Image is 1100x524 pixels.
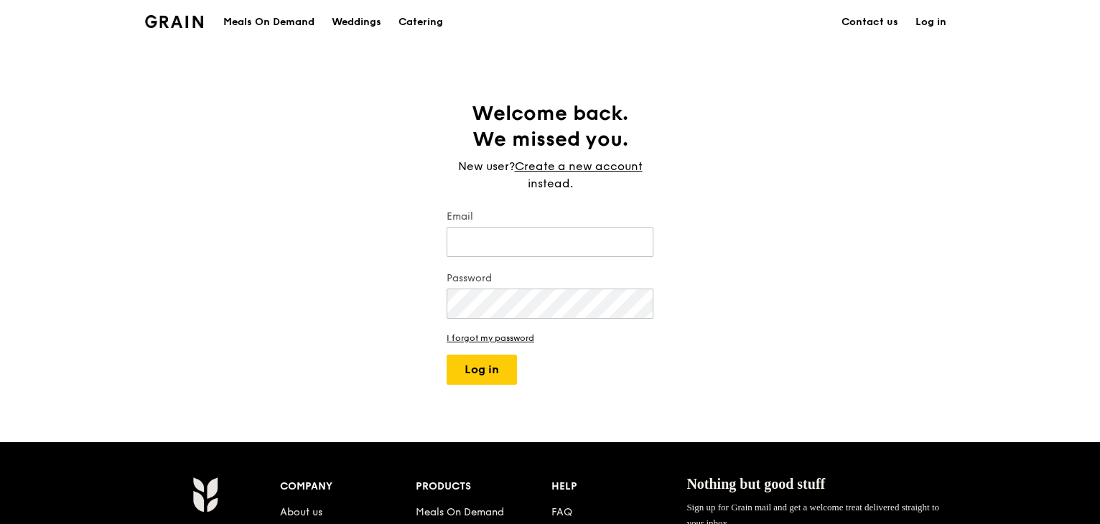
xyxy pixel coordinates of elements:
[280,477,416,497] div: Company
[447,100,653,152] h1: Welcome back. We missed you.
[528,177,573,190] span: instead.
[192,477,218,513] img: Grain
[833,1,907,44] a: Contact us
[447,355,517,385] button: Log in
[145,15,203,28] img: Grain
[447,333,653,343] a: I forgot my password
[447,210,653,224] label: Email
[416,477,551,497] div: Products
[458,159,515,173] span: New user?
[398,1,443,44] div: Catering
[416,506,504,518] a: Meals On Demand
[551,477,687,497] div: Help
[551,506,572,518] a: FAQ
[323,1,390,44] a: Weddings
[280,506,322,518] a: About us
[332,1,381,44] div: Weddings
[223,1,314,44] div: Meals On Demand
[515,158,643,175] a: Create a new account
[907,1,955,44] a: Log in
[686,476,825,492] span: Nothing but good stuff
[390,1,452,44] a: Catering
[447,271,653,286] label: Password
